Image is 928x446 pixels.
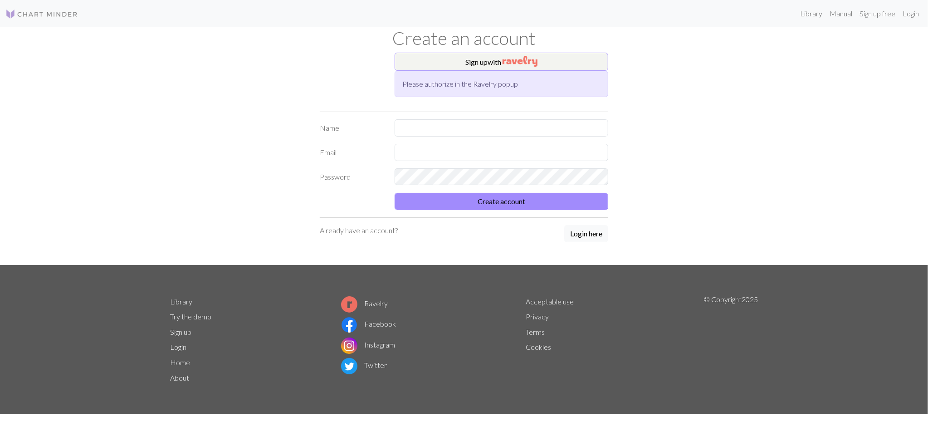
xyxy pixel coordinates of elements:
[703,294,758,386] p: © Copyright 2025
[170,358,190,367] a: Home
[314,144,389,161] label: Email
[341,319,396,328] a: Facebook
[170,297,192,306] a: Library
[314,119,389,137] label: Name
[564,225,608,243] a: Login here
[503,56,537,67] img: Ravelry
[170,328,191,336] a: Sign up
[796,5,826,23] a: Library
[341,338,357,354] img: Instagram logo
[341,358,357,374] img: Twitter logo
[165,27,763,49] h1: Create an account
[564,225,608,242] button: Login here
[395,193,608,210] button: Create account
[856,5,899,23] a: Sign up free
[826,5,856,23] a: Manual
[526,343,551,351] a: Cookies
[341,296,357,313] img: Ravelry logo
[341,299,388,308] a: Ravelry
[5,9,78,20] img: Logo
[341,317,357,333] img: Facebook logo
[314,168,389,186] label: Password
[395,71,608,97] div: Please authorize in the Ravelry popup
[899,5,923,23] a: Login
[526,312,549,321] a: Privacy
[170,343,186,351] a: Login
[526,328,545,336] a: Terms
[341,340,396,349] a: Instagram
[320,225,398,236] p: Already have an account?
[170,312,211,321] a: Try the demo
[341,361,387,369] a: Twitter
[170,373,189,382] a: About
[395,53,608,71] button: Sign upwith
[526,297,574,306] a: Acceptable use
